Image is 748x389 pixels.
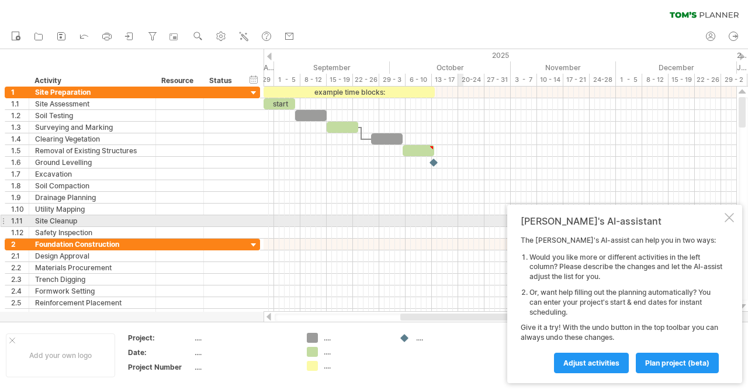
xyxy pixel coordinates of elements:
[11,98,29,109] div: 1.1
[128,347,192,357] div: Date:
[11,227,29,238] div: 1.12
[11,262,29,273] div: 2.2
[11,204,29,215] div: 1.10
[563,74,590,86] div: 17 - 21
[195,333,293,343] div: ....
[128,333,192,343] div: Project:
[35,215,150,226] div: Site Cleanup
[35,145,150,156] div: Removal of Existing Structures
[379,74,406,86] div: 29 - 3
[35,180,150,191] div: Soil Compaction
[11,309,29,320] div: 2.6
[300,74,327,86] div: 8 - 12
[353,74,379,86] div: 22 - 26
[11,274,29,285] div: 2.3
[721,74,747,86] div: 29 - 2
[416,333,480,343] div: ....
[636,353,719,373] a: plan project (beta)
[590,74,616,86] div: 24-28
[264,98,295,109] div: start
[35,192,150,203] div: Drainage Planning
[324,333,387,343] div: ....
[11,297,29,308] div: 2.5
[11,180,29,191] div: 1.8
[537,74,563,86] div: 10 - 14
[645,359,709,367] span: plan project (beta)
[554,353,629,373] a: Adjust activities
[529,288,722,317] li: Or, want help filling out the planning automatically? You can enter your project's start & end da...
[35,274,150,285] div: Trench Digging
[195,347,293,357] div: ....
[521,236,722,373] div: The [PERSON_NAME]'s AI-assist can help you in two ways: Give it a try! With the undo button in th...
[35,133,150,144] div: Clearing Vegetation
[35,157,150,168] div: Ground Levelling
[128,362,192,372] div: Project Number
[195,362,293,372] div: ....
[406,74,432,86] div: 6 - 10
[11,122,29,133] div: 1.3
[35,204,150,215] div: Utility Mapping
[458,74,484,86] div: 20-24
[35,87,150,98] div: Site Preparation
[35,250,150,261] div: Design Approval
[6,333,115,377] div: Add your own logo
[11,87,29,98] div: 1
[529,253,722,282] li: Would you like more or different activities in the left column? Please describe the changes and l...
[35,122,150,133] div: Surveying and Marking
[35,239,150,250] div: Foundation Construction
[161,75,197,87] div: Resource
[390,61,511,74] div: October 2025
[11,145,29,156] div: 1.5
[324,361,387,371] div: ....
[616,61,737,74] div: December 2025
[34,75,149,87] div: Activity
[511,61,616,74] div: November 2025
[563,359,619,367] span: Adjust activities
[642,74,669,86] div: 8 - 12
[327,74,353,86] div: 15 - 19
[669,74,695,86] div: 15 - 19
[11,285,29,297] div: 2.4
[11,250,29,261] div: 2.1
[511,74,537,86] div: 3 - 7
[209,75,235,87] div: Status
[35,98,150,109] div: Site Assessment
[432,74,458,86] div: 13 - 17
[11,192,29,203] div: 1.9
[274,61,390,74] div: September 2025
[11,215,29,226] div: 1.11
[11,157,29,168] div: 1.6
[484,74,511,86] div: 27 - 31
[35,297,150,308] div: Reinforcement Placement
[11,239,29,250] div: 2
[324,347,387,357] div: ....
[35,168,150,180] div: Excavation
[11,168,29,180] div: 1.7
[35,309,150,320] div: Concrete Mixing
[274,74,300,86] div: 1 - 5
[264,87,435,98] div: example time blocks:
[35,110,150,121] div: Soil Testing
[11,110,29,121] div: 1.2
[521,215,722,227] div: [PERSON_NAME]'s AI-assistant
[35,227,150,238] div: Safety Inspection
[695,74,721,86] div: 22 - 26
[35,262,150,273] div: Materials Procurement
[11,133,29,144] div: 1.4
[35,285,150,297] div: Formwork Setting
[616,74,642,86] div: 1 - 5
